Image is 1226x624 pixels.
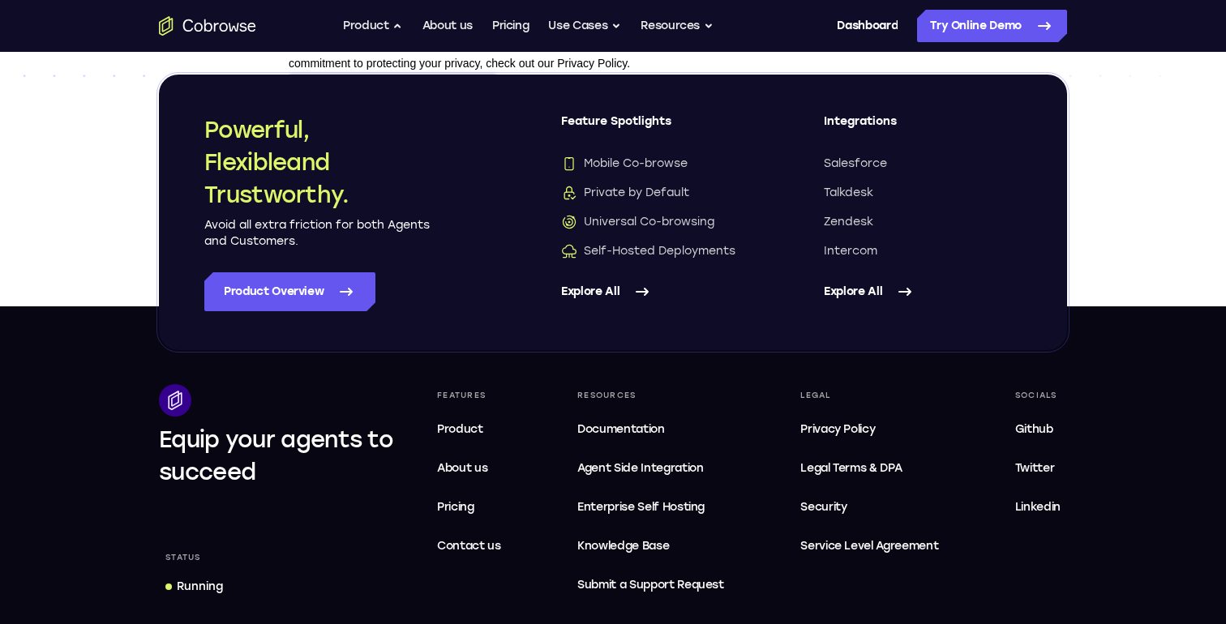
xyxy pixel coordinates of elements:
span: Security [800,500,847,514]
span: About us [437,461,487,475]
span: Legal Terms & DPA [800,461,902,475]
a: Zendesk [824,214,1022,230]
a: Linkedin [1009,491,1067,524]
div: Socials [1009,384,1067,407]
span: Self-Hosted Deployments [561,243,735,259]
a: Knowledge Base [571,530,731,562]
span: Privacy Policy [800,422,875,436]
span: Salesforce [824,156,887,172]
div: Resources [571,384,731,407]
a: Enterprise Self Hosting [571,491,731,524]
span: Equip your agents to succeed [159,425,393,485]
div: Running [177,579,223,595]
p: Avoid all extra friction for both Agents and Customers. [204,217,431,250]
a: Github [1009,413,1067,446]
span: Service Level Agreement [800,536,938,556]
a: Agent Side Integration [571,452,731,485]
a: Try Online Demo [917,10,1067,42]
a: Security [794,491,945,524]
span: Product [437,422,483,436]
a: Contact us [431,530,508,562]
a: Twitter [1009,452,1067,485]
a: Privacy Policy [794,413,945,446]
a: Explore All [824,272,1022,311]
span: Integrations [824,113,1022,143]
a: Pricing [431,491,508,524]
a: About us [422,10,473,42]
a: Dashboard [837,10,898,42]
a: Mobile Co-browseMobile Co-browse [561,156,759,172]
button: Use Cases [548,10,621,42]
a: Running [159,572,229,601]
a: Intercom [824,243,1022,259]
span: Agent Side Integration [577,459,724,478]
span: Enterprise Self Hosting [577,498,724,517]
span: Contact us [437,539,501,553]
img: Mobile Co-browse [561,156,577,172]
span: Knowledge Base [577,539,669,553]
span: Pricing [437,500,474,514]
div: Status [159,546,208,569]
span: File upload [324,261,380,274]
span: Zendesk [824,214,873,230]
button: Resources [641,10,714,42]
span: Documentation [577,422,664,436]
a: About us [431,452,508,485]
span: Submit a Support Request [577,575,724,595]
span: Linkedin [1015,500,1061,514]
span: Mobile Co-browse [561,156,688,172]
a: Explore All [561,272,759,311]
a: Universal Co-browsingUniversal Co-browsing [561,214,759,230]
a: Documentation [571,413,731,446]
a: Product [431,413,508,446]
a: Salesforce [824,156,1022,172]
img: Universal Co-browsing [561,214,577,230]
a: Self-Hosted DeploymentsSelf-Hosted Deployments [561,243,759,259]
a: Product Overview [204,272,375,311]
span: Twitter [1015,461,1055,475]
span: Private by Default [561,185,689,201]
a: Submit a Support Request [571,569,731,601]
legend: Please upload any files that may be helpful [324,279,649,288]
a: Talkdesk [824,185,1022,201]
a: Private by DefaultPrivate by Default [561,185,759,201]
span: Intercom [824,243,877,259]
h2: Powerful, Flexible and Trustworthy. [204,113,431,211]
span: Feature Spotlights [561,113,759,143]
img: Self-Hosted Deployments [561,243,577,259]
button: Product [343,10,403,42]
span: Github [1015,422,1053,436]
div: Features [431,384,508,407]
a: Legal Terms & DPA [794,452,945,485]
img: Private by Default [561,185,577,201]
div: Legal [794,384,945,407]
a: Service Level Agreement [794,530,945,562]
a: Go to the home page [159,16,256,36]
span: Talkdesk [824,185,873,201]
span: Universal Co-browsing [561,214,714,230]
a: Pricing [492,10,529,42]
